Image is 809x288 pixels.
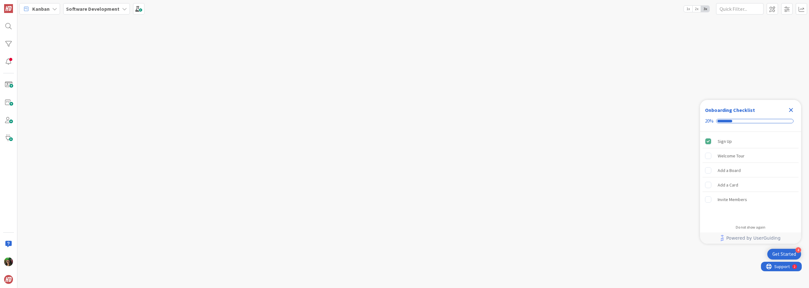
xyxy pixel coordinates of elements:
div: 20% [705,118,714,124]
div: Checklist Container [700,100,801,244]
img: SL [4,257,13,266]
div: Checklist items [700,132,801,221]
span: Support [13,1,29,9]
div: Invite Members [718,196,747,203]
div: Add a Card is incomplete. [703,178,799,192]
div: Welcome Tour [718,152,745,160]
div: 2 [33,3,34,8]
div: Close Checklist [786,105,796,115]
span: 3x [701,6,709,12]
span: 1x [684,6,692,12]
span: Powered by UserGuiding [726,234,781,242]
div: Welcome Tour is incomplete. [703,149,799,163]
div: Add a Board [718,167,741,174]
b: Software Development [66,6,119,12]
img: avatar [4,275,13,284]
div: 4 [795,247,801,253]
input: Quick Filter... [716,3,763,15]
div: Add a Board is incomplete. [703,163,799,177]
div: Footer [700,232,801,244]
div: Get Started [772,251,796,257]
div: Onboarding Checklist [705,106,755,114]
a: Powered by UserGuiding [703,232,798,244]
div: Sign Up is complete. [703,134,799,148]
div: Do not show again [736,225,765,230]
div: Add a Card [718,181,738,189]
img: Visit kanbanzone.com [4,4,13,13]
div: Invite Members is incomplete. [703,193,799,206]
span: 2x [692,6,701,12]
div: Checklist progress: 20% [705,118,796,124]
div: Open Get Started checklist, remaining modules: 4 [767,249,801,260]
div: Sign Up [718,138,732,145]
span: Kanban [32,5,50,13]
